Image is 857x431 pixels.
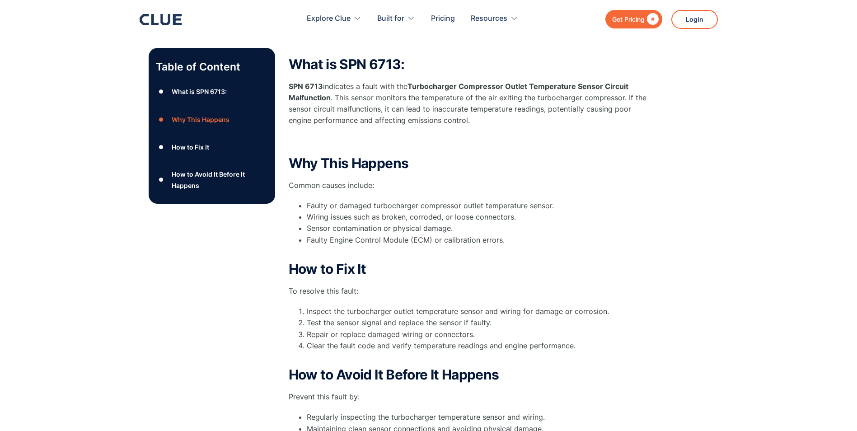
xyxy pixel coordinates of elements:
[156,85,167,98] div: ●
[307,5,361,33] div: Explore Clue
[289,180,650,191] p: Common causes include:
[307,5,351,33] div: Explore Clue
[307,412,650,423] li: Regularly inspecting the turbocharger temperature sensor and wiring.
[289,82,323,91] strong: SPN 6713
[289,391,650,403] p: Prevent this fault by:
[671,10,718,29] a: Login
[289,261,366,277] strong: How to Fix It
[605,10,662,28] a: Get Pricing
[156,60,268,74] p: Table of Content
[289,136,650,147] p: ‍
[156,169,268,191] a: ●How to Avoid It Before It Happens
[612,14,645,25] div: Get Pricing
[172,114,229,125] div: Why This Happens
[172,169,267,191] div: How to Avoid It Before It Happens
[431,5,455,33] a: Pricing
[172,86,227,97] div: What is SPN 6713:
[307,340,650,363] li: Clear the fault code and verify temperature readings and engine performance.
[289,366,499,383] strong: How to Avoid It Before It Happens
[645,14,659,25] div: 
[156,112,167,126] div: ●
[156,85,268,98] a: ●What is SPN 6713:
[307,211,650,223] li: Wiring issues such as broken, corroded, or loose connectors.
[377,5,415,33] div: Built for
[471,5,518,33] div: Resources
[156,141,268,154] a: ●How to Fix It
[289,56,405,72] strong: What is SPN 6713:
[307,200,650,211] li: Faulty or damaged turbocharger compressor outlet temperature sensor.
[307,317,650,328] li: Test the sensor signal and replace the sensor if faulty.
[156,141,167,154] div: ●
[156,173,167,187] div: ●
[289,155,409,171] strong: Why This Happens
[471,5,507,33] div: Resources
[307,234,650,257] li: Faulty Engine Control Module (ECM) or calibration errors.
[307,329,650,340] li: Repair or replace damaged wiring or connectors.
[307,306,650,317] li: Inspect the turbocharger outlet temperature sensor and wiring for damage or corrosion.
[156,112,268,126] a: ●Why This Happens
[289,81,650,126] p: indicates a fault with the . This sensor monitors the temperature of the air exiting the turbocha...
[172,141,209,153] div: How to Fix It
[307,223,650,234] li: Sensor contamination or physical damage.
[377,5,404,33] div: Built for
[289,286,650,297] p: To resolve this fault:
[289,82,628,102] strong: Turbocharger Compressor Outlet Temperature Sensor Circuit Malfunction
